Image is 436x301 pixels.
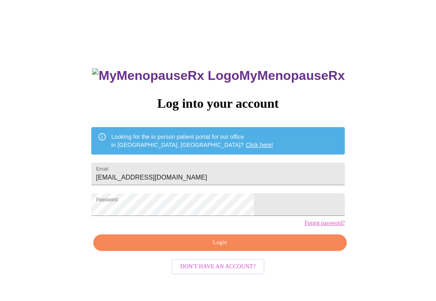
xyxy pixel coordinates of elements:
[92,68,239,83] img: MyMenopauseRx Logo
[111,130,273,152] div: Looking for the in person patient portal for our office in [GEOGRAPHIC_DATA], [GEOGRAPHIC_DATA]?
[103,238,337,248] span: Login
[304,220,345,226] a: Forgot password?
[92,68,345,83] h3: MyMenopauseRx
[91,96,345,111] h3: Log into your account
[93,234,347,251] button: Login
[172,259,265,275] button: Don't have an account?
[246,142,273,148] a: Click here!
[170,263,267,270] a: Don't have an account?
[180,262,256,272] span: Don't have an account?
